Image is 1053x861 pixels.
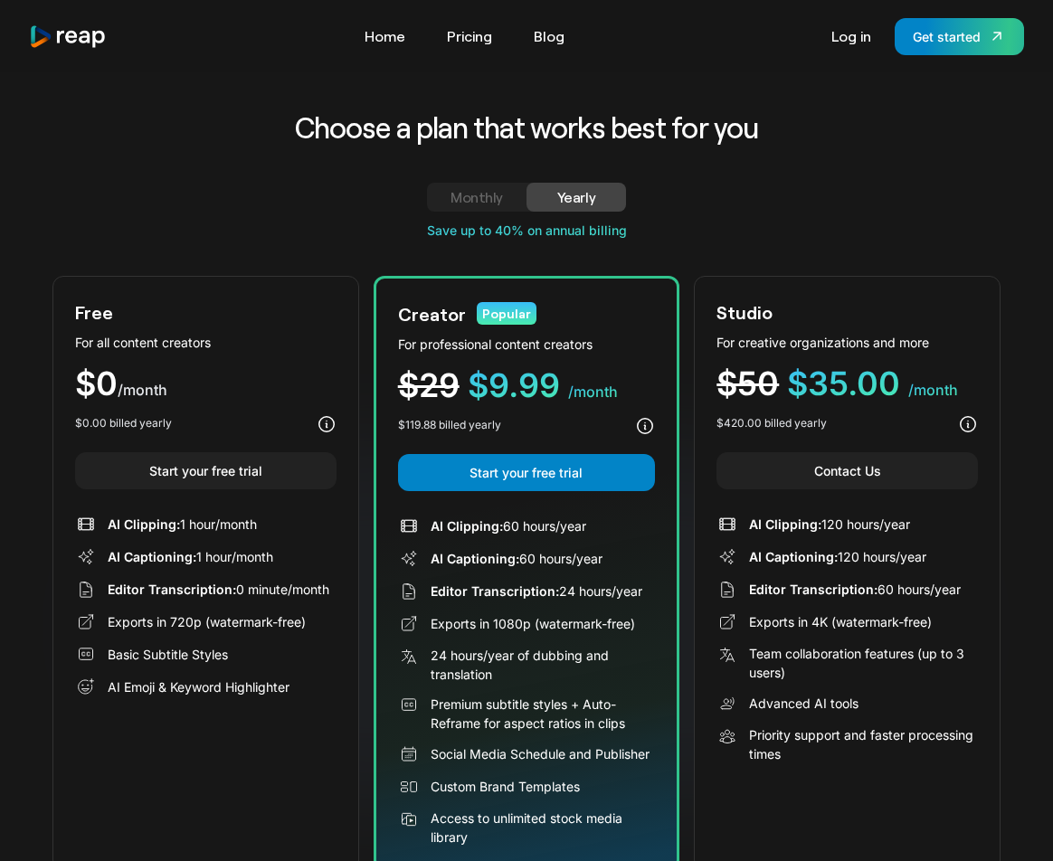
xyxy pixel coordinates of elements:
[118,381,167,399] span: /month
[398,365,460,405] span: $29
[749,516,821,532] span: AI Clipping:
[431,744,650,763] div: Social Media Schedule and Publisher
[449,186,505,208] div: Monthly
[398,335,656,354] div: For professional content creators
[398,300,466,327] div: Creator
[568,383,618,401] span: /month
[716,415,827,431] div: $420.00 billed yearly
[787,364,900,403] span: $35.00
[749,547,926,566] div: 120 hours/year
[108,580,329,599] div: 0 minute/month
[52,221,1001,240] div: Save up to 40% on annual billing
[108,516,180,532] span: AI Clipping:
[431,582,642,601] div: 24 hours/year
[75,333,337,352] div: For all content creators
[356,22,414,51] a: Home
[75,298,113,326] div: Free
[749,612,932,631] div: Exports in 4K (watermark-free)
[716,298,773,326] div: Studio
[822,22,880,51] a: Log in
[398,417,501,433] div: $119.88 billed yearly
[431,614,635,633] div: Exports in 1080p (watermark-free)
[749,694,859,713] div: Advanced AI tools
[525,22,574,51] a: Blog
[895,18,1024,55] a: Get started
[75,367,337,401] div: $0
[431,583,559,599] span: Editor Transcription:
[431,695,656,733] div: Premium subtitle styles + Auto-Reframe for aspect ratios in clips
[438,22,501,51] a: Pricing
[477,302,536,325] div: Popular
[431,646,656,684] div: 24 hours/year of dubbing and translation
[108,645,228,664] div: Basic Subtitle Styles
[108,582,236,597] span: Editor Transcription:
[749,515,910,534] div: 120 hours/year
[716,452,978,489] a: Contact Us
[749,644,978,682] div: Team collaboration features (up to 3 users)
[108,677,289,696] div: AI Emoji & Keyword Highlighter
[75,452,337,489] a: Start your free trial
[749,580,961,599] div: 60 hours/year
[749,582,877,597] span: Editor Transcription:
[431,777,580,796] div: Custom Brand Templates
[29,24,107,49] img: reap logo
[468,365,560,405] span: $9.99
[431,809,656,847] div: Access to unlimited stock media library
[548,186,604,208] div: Yearly
[108,549,196,564] span: AI Captioning:
[431,516,586,535] div: 60 hours/year
[431,551,519,566] span: AI Captioning:
[154,109,900,147] h2: Choose a plan that works best for you
[108,612,306,631] div: Exports in 720p (watermark-free)
[398,454,656,491] a: Start your free trial
[108,515,257,534] div: 1 hour/month
[908,381,958,399] span: /month
[431,518,503,534] span: AI Clipping:
[108,547,273,566] div: 1 hour/month
[75,415,172,431] div: $0.00 billed yearly
[716,333,978,352] div: For creative organizations and more
[749,549,838,564] span: AI Captioning:
[716,364,779,403] span: $50
[29,24,107,49] a: home
[431,549,602,568] div: 60 hours/year
[913,27,981,46] div: Get started
[749,725,978,763] div: Priority support and faster processing times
